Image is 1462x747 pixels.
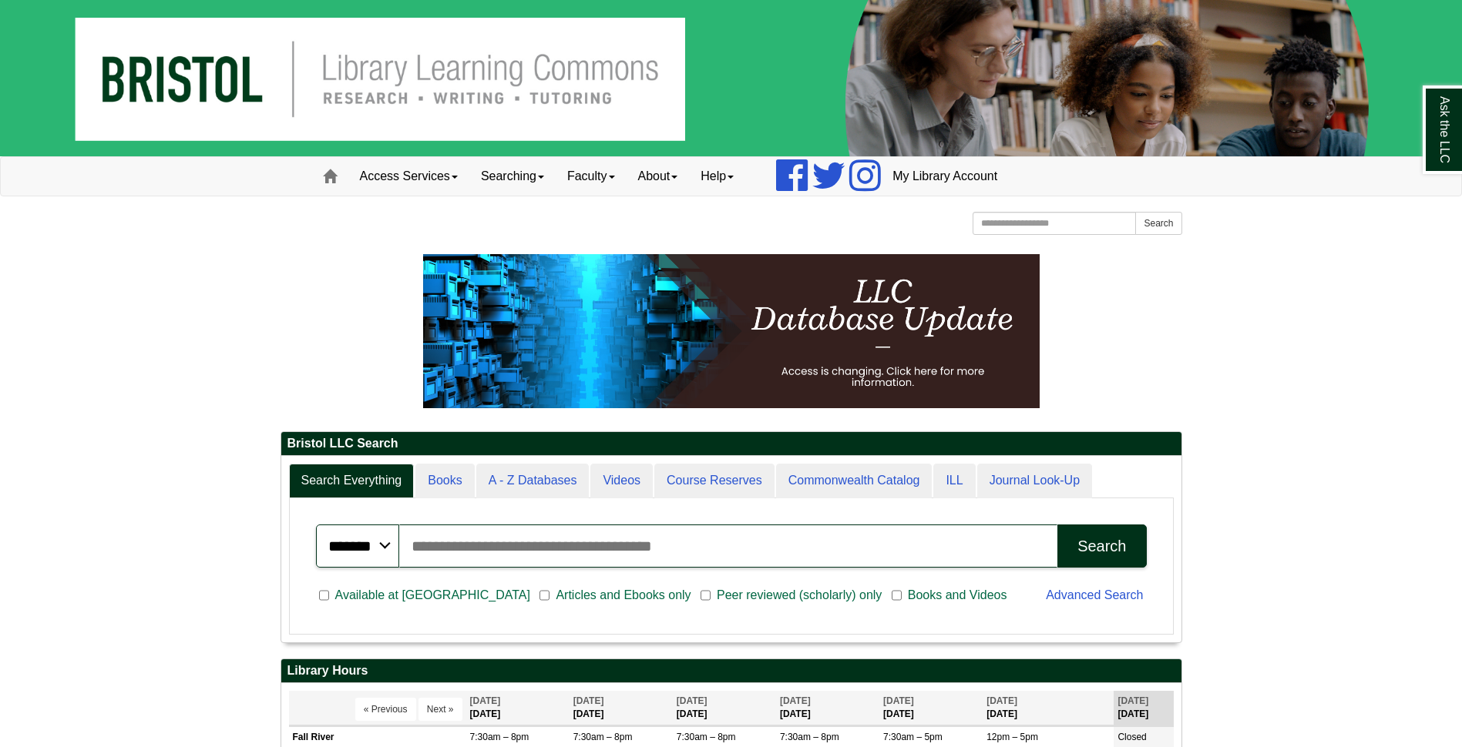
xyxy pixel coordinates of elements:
input: Peer reviewed (scholarly) only [701,588,711,602]
input: Articles and Ebooks only [539,588,550,602]
span: Available at [GEOGRAPHIC_DATA] [329,586,536,605]
button: Search [1057,524,1146,568]
span: [DATE] [573,695,604,706]
a: Journal Look-Up [977,464,1092,498]
a: My Library Account [881,157,1009,196]
a: Faculty [556,157,627,196]
th: [DATE] [1114,691,1173,725]
span: [DATE] [883,695,914,706]
a: Help [689,157,745,196]
th: [DATE] [570,691,673,725]
span: Articles and Ebooks only [550,586,697,605]
th: [DATE] [776,691,879,725]
th: [DATE] [983,691,1114,725]
a: A - Z Databases [476,464,590,498]
span: Books and Videos [902,586,1013,605]
h2: Bristol LLC Search [281,432,1181,456]
button: Next » [418,698,462,721]
span: 7:30am – 8pm [780,732,839,742]
span: [DATE] [677,695,707,706]
th: [DATE] [673,691,776,725]
h2: Library Hours [281,659,1181,683]
span: [DATE] [780,695,811,706]
img: HTML tutorial [423,254,1040,408]
a: Commonwealth Catalog [776,464,933,498]
a: Videos [590,464,653,498]
span: [DATE] [1118,695,1148,706]
a: Books [415,464,474,498]
input: Available at [GEOGRAPHIC_DATA] [319,588,329,602]
a: Advanced Search [1046,588,1143,601]
th: [DATE] [879,691,983,725]
span: 7:30am – 8pm [677,732,736,742]
span: Peer reviewed (scholarly) only [711,586,888,605]
span: 12pm – 5pm [986,732,1038,742]
span: [DATE] [986,695,1017,706]
div: Search [1077,538,1126,555]
span: 7:30am – 8pm [573,732,633,742]
a: Searching [469,157,556,196]
button: « Previous [355,698,416,721]
span: [DATE] [470,695,501,706]
a: Search Everything [289,464,415,498]
span: 7:30am – 8pm [470,732,529,742]
button: Search [1135,212,1181,235]
a: Access Services [348,157,469,196]
a: About [627,157,690,196]
a: ILL [933,464,975,498]
a: Course Reserves [654,464,775,498]
span: 7:30am – 5pm [883,732,943,742]
th: [DATE] [466,691,570,725]
input: Books and Videos [892,588,902,602]
span: Closed [1118,732,1146,742]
